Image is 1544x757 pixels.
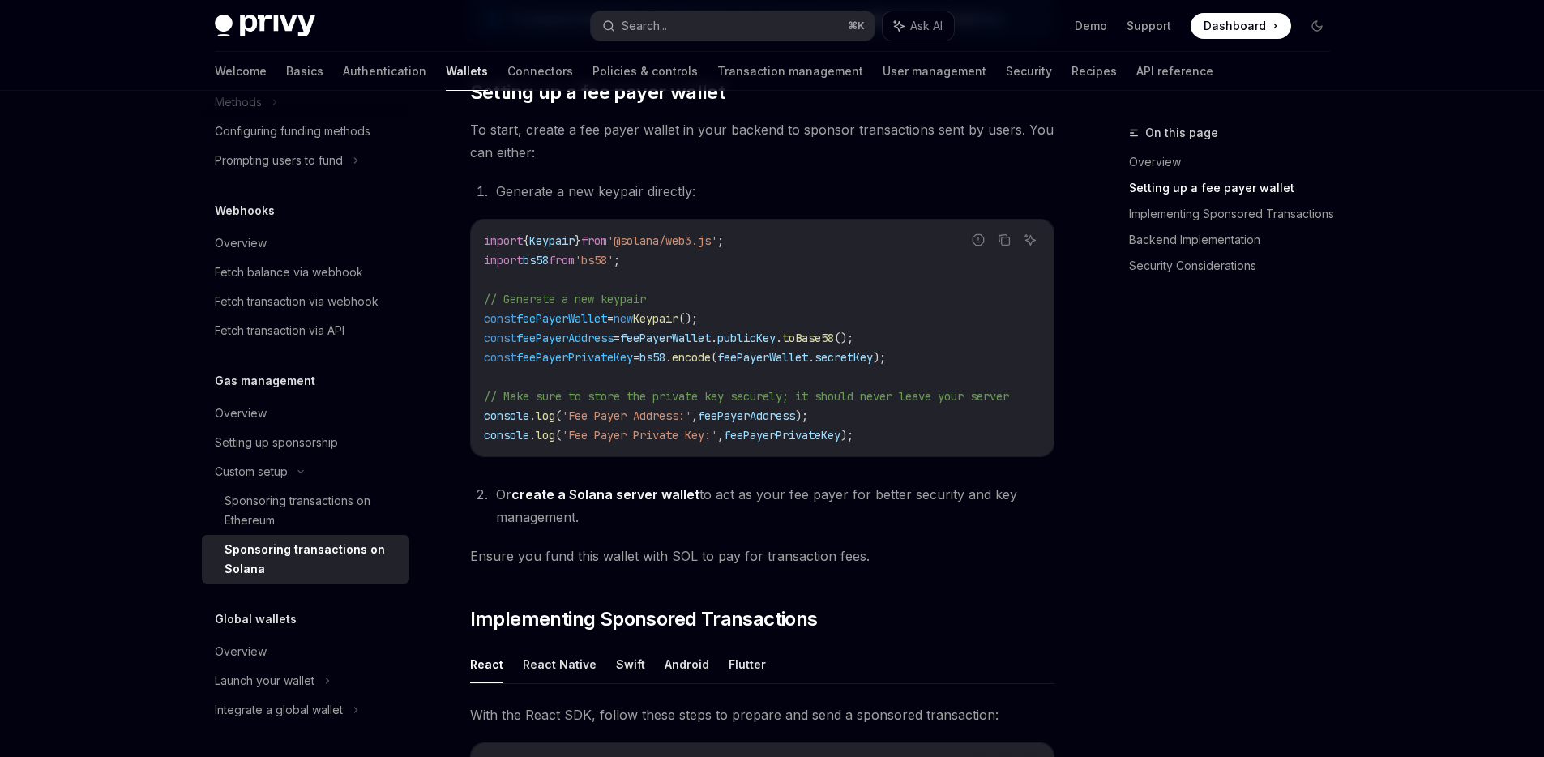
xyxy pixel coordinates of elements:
span: Dashboard [1204,18,1266,34]
span: 'bs58' [575,253,614,267]
a: Configuring funding methods [202,117,409,146]
div: Overview [215,233,267,253]
span: On this page [1145,123,1218,143]
span: ); [795,408,808,423]
div: Configuring funding methods [215,122,370,141]
span: ); [873,350,886,365]
span: feePayerWallet [516,311,607,326]
span: , [691,408,698,423]
span: 'Fee Payer Private Key:' [562,428,717,443]
button: Android [665,645,709,683]
div: Overview [215,404,267,423]
div: Launch your wallet [215,671,314,691]
span: feePayerAddress [516,331,614,345]
a: API reference [1136,52,1213,91]
span: const [484,350,516,365]
a: Backend Implementation [1129,227,1343,253]
span: = [614,331,620,345]
span: = [607,311,614,326]
span: Implementing Sponsored Transactions [470,606,818,632]
a: Security [1006,52,1052,91]
span: const [484,311,516,326]
span: from [581,233,607,248]
div: Custom setup [215,462,288,481]
span: . [529,408,536,423]
a: User management [883,52,986,91]
a: Overview [202,637,409,666]
span: . [808,350,815,365]
span: toBase58 [782,331,834,345]
a: Connectors [507,52,573,91]
span: // Generate a new keypair [484,292,646,306]
span: ( [555,428,562,443]
button: Ask AI [883,11,954,41]
a: Basics [286,52,323,91]
a: Fetch transaction via webhook [202,287,409,316]
span: from [549,253,575,267]
span: { [523,233,529,248]
h5: Webhooks [215,201,275,220]
span: Keypair [529,233,575,248]
span: , [717,428,724,443]
span: Keypair [633,311,678,326]
a: Fetch transaction via API [202,316,409,345]
a: Sponsoring transactions on Ethereum [202,486,409,535]
span: secretKey [815,350,873,365]
span: ( [555,408,562,423]
div: Fetch transaction via webhook [215,292,379,311]
span: bs58 [523,253,549,267]
span: feePayerAddress [698,408,795,423]
a: Authentication [343,52,426,91]
span: const [484,331,516,345]
a: Overview [202,229,409,258]
a: Welcome [215,52,267,91]
span: bs58 [639,350,665,365]
span: new [614,311,633,326]
a: Wallets [446,52,488,91]
h5: Gas management [215,371,315,391]
button: Swift [616,645,645,683]
a: Dashboard [1191,13,1291,39]
a: Setting up sponsorship [202,428,409,457]
a: Transaction management [717,52,863,91]
span: . [711,331,717,345]
span: feePayerPrivateKey [516,350,633,365]
span: console [484,408,529,423]
div: Sponsoring transactions on Ethereum [225,491,400,530]
span: feePayerWallet [717,350,808,365]
span: } [575,233,581,248]
button: Toggle dark mode [1304,13,1330,39]
span: . [776,331,782,345]
button: Ask AI [1020,229,1041,250]
div: Fetch transaction via API [215,321,344,340]
a: Implementing Sponsored Transactions [1129,201,1343,227]
span: To start, create a fee payer wallet in your backend to sponsor transactions sent by users. You ca... [470,118,1054,164]
a: create a Solana server wallet [511,486,699,503]
a: Overview [1129,149,1343,175]
a: Policies & controls [592,52,698,91]
div: Search... [622,16,667,36]
span: Ask AI [910,18,943,34]
li: Or to act as your fee payer for better security and key management. [491,483,1054,528]
h5: Global wallets [215,609,297,629]
span: publicKey [717,331,776,345]
span: . [529,428,536,443]
span: ⌘ K [848,19,865,32]
span: encode [672,350,711,365]
span: log [536,408,555,423]
span: Ensure you fund this wallet with SOL to pay for transaction fees. [470,545,1054,567]
span: (); [678,311,698,326]
span: ); [840,428,853,443]
span: // Make sure to store the private key securely; it should never leave your server [484,389,1009,404]
span: '@solana/web3.js' [607,233,717,248]
div: Prompting users to fund [215,151,343,170]
span: console [484,428,529,443]
span: feePayerWallet [620,331,711,345]
button: Search...⌘K [591,11,875,41]
a: Security Considerations [1129,253,1343,279]
a: Demo [1075,18,1107,34]
a: Sponsoring transactions on Solana [202,535,409,584]
a: Fetch balance via webhook [202,258,409,287]
img: dark logo [215,15,315,37]
span: = [633,350,639,365]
